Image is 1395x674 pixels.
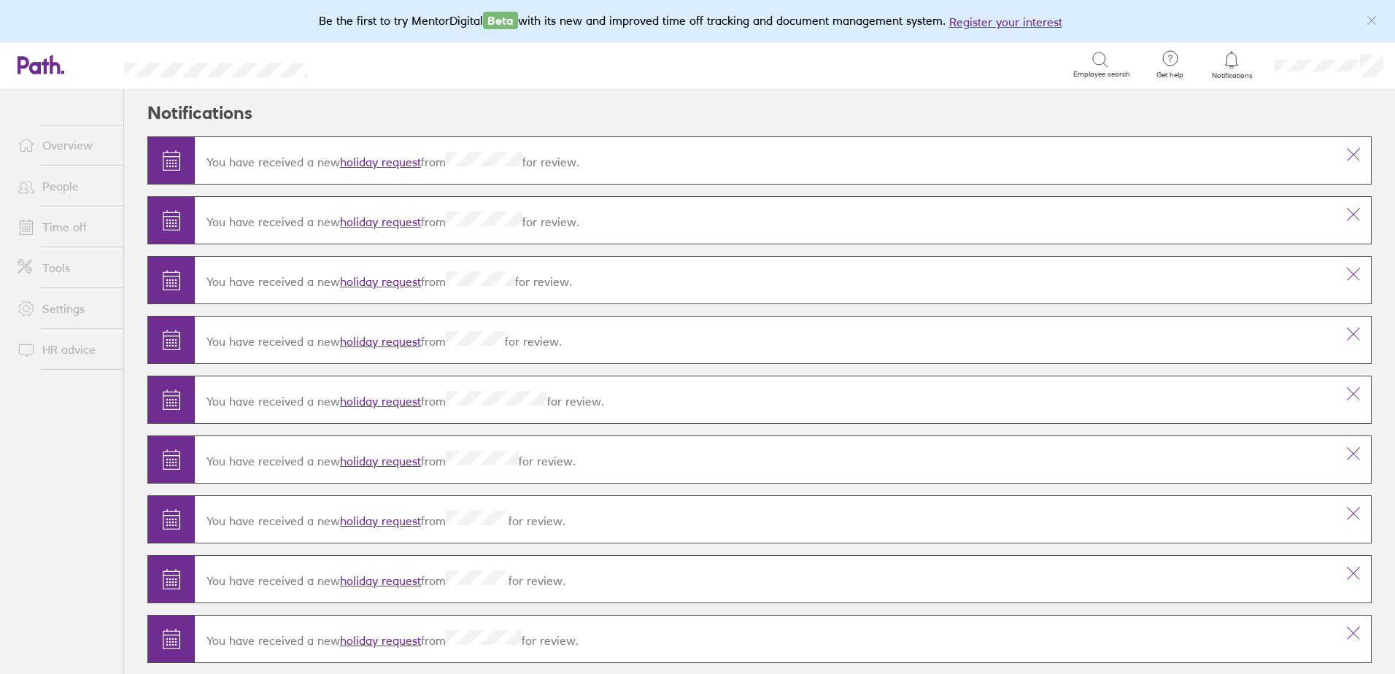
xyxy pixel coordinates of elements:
span: Get help [1146,71,1194,80]
a: holiday request [340,633,421,648]
a: Notifications [1208,50,1256,80]
a: holiday request [340,334,421,349]
a: Overview [6,131,123,160]
a: Time off [6,212,123,241]
button: Register your interest [949,13,1062,31]
a: holiday request [340,274,421,289]
a: People [6,171,123,201]
p: You have received a new from for review. [206,152,1324,169]
p: You have received a new from for review. [206,630,1324,648]
a: holiday request [340,514,421,528]
p: You have received a new from for review. [206,451,1324,468]
a: Settings [6,294,123,323]
span: Notifications [1208,71,1256,80]
h2: Notifications [147,90,252,136]
a: Tools [6,253,123,282]
a: holiday request [340,394,421,408]
a: holiday request [340,214,421,229]
a: holiday request [340,454,421,468]
p: You have received a new from for review. [206,511,1324,528]
p: You have received a new from for review. [206,570,1324,588]
p: You have received a new from for review. [206,271,1324,289]
p: You have received a new from for review. [206,212,1324,229]
a: holiday request [340,573,421,588]
p: You have received a new from for review. [206,391,1324,408]
div: Be the first to try MentorDigital with its new and improved time off tracking and document manage... [319,12,1077,31]
a: holiday request [340,155,421,169]
a: HR advice [6,335,123,364]
p: You have received a new from for review. [206,331,1324,349]
span: Employee search [1073,70,1130,79]
span: Beta [483,12,518,29]
div: Search [347,58,385,71]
